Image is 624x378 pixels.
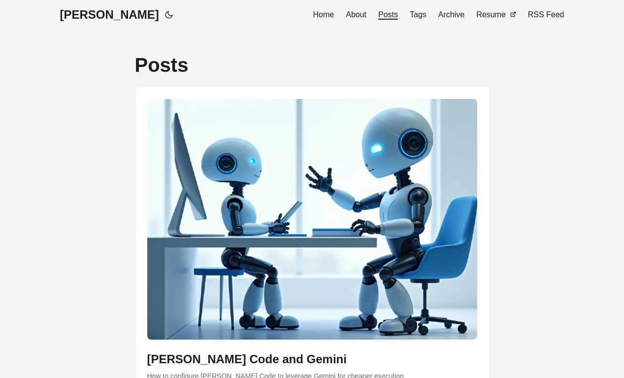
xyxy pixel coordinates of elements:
span: Home [313,10,334,19]
span: Resume [476,10,506,19]
span: Archive [438,10,464,19]
span: RSS Feed [528,10,564,19]
span: Tags [410,10,427,19]
span: Posts [378,10,398,20]
span: About [346,10,366,19]
h1: Posts [135,53,490,77]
